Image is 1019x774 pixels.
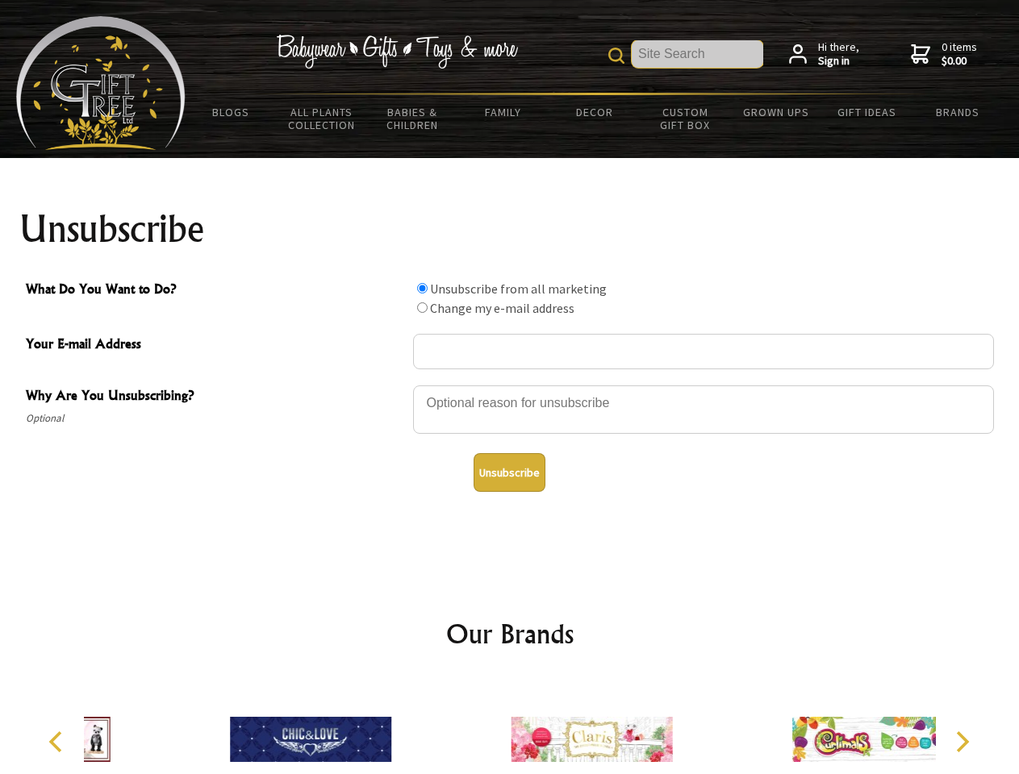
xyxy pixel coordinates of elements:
[430,281,607,297] label: Unsubscribe from all marketing
[276,35,518,69] img: Babywear - Gifts - Toys & more
[32,614,988,653] h2: Our Brands
[417,302,428,313] input: What Do You Want to Do?
[367,95,458,142] a: Babies & Children
[413,334,994,369] input: Your E-mail Address
[608,48,624,64] img: product search
[26,334,405,357] span: Your E-mail Address
[632,40,763,68] input: Site Search
[413,385,994,434] textarea: Why Are You Unsubscribing?
[911,40,977,69] a: 0 items$0.00
[942,40,977,69] span: 0 items
[417,283,428,293] input: What Do You Want to Do?
[821,95,913,129] a: Gift Ideas
[789,40,859,69] a: Hi there,Sign in
[640,95,731,142] a: Custom Gift Box
[430,300,574,316] label: Change my e-mail address
[26,279,405,302] span: What Do You Want to Do?
[40,724,76,759] button: Previous
[26,409,405,428] span: Optional
[186,95,277,129] a: BLOGS
[549,95,640,129] a: Decor
[818,54,859,69] strong: Sign in
[458,95,549,129] a: Family
[16,16,186,150] img: Babyware - Gifts - Toys and more...
[818,40,859,69] span: Hi there,
[474,453,545,492] button: Unsubscribe
[19,210,1000,248] h1: Unsubscribe
[942,54,977,69] strong: $0.00
[944,724,979,759] button: Next
[730,95,821,129] a: Grown Ups
[277,95,368,142] a: All Plants Collection
[26,385,405,409] span: Why Are You Unsubscribing?
[913,95,1004,129] a: Brands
